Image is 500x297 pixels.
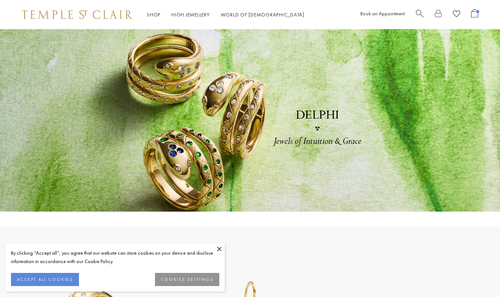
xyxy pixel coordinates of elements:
a: ShopShop [147,11,160,18]
button: ACCEPT ALL COOKIES [11,273,79,286]
img: Temple St. Clair [22,10,132,19]
a: Book an Appointment [360,10,405,17]
button: COOKIES SETTINGS [155,273,219,286]
a: World of [DEMOGRAPHIC_DATA]World of [DEMOGRAPHIC_DATA] [221,11,304,18]
div: By clicking “Accept all”, you agree that our website can store cookies on your device and disclos... [11,249,219,266]
a: View Wishlist [453,9,460,20]
iframe: Gorgias live chat messenger [463,263,493,290]
a: Open Shopping Bag [471,9,478,20]
nav: Main navigation [147,10,304,19]
a: High JewelleryHigh Jewellery [171,11,210,18]
a: Search [416,9,424,20]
